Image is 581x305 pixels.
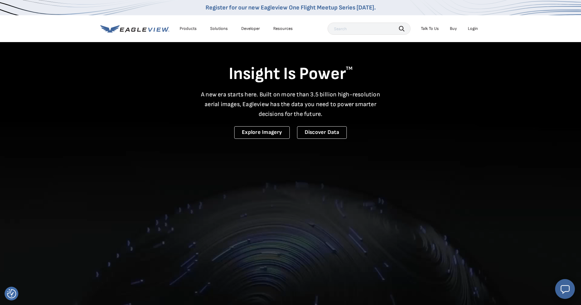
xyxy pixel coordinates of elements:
div: Login [468,26,478,31]
h1: Insight Is Power [100,63,481,85]
div: Products [180,26,197,31]
input: Search [328,23,411,35]
div: Talk To Us [421,26,439,31]
sup: TM [346,66,353,71]
button: Open chat window [555,279,575,299]
button: Consent Preferences [7,289,16,298]
p: A new era starts here. Built on more than 3.5 billion high-resolution aerial images, Eagleview ha... [197,90,384,119]
a: Buy [450,26,457,31]
div: Resources [273,26,293,31]
a: Discover Data [297,126,347,139]
img: Revisit consent button [7,289,16,298]
a: Register for our new Eagleview One Flight Meetup Series [DATE]. [206,4,376,11]
a: Developer [241,26,260,31]
a: Explore Imagery [234,126,290,139]
div: Solutions [210,26,228,31]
